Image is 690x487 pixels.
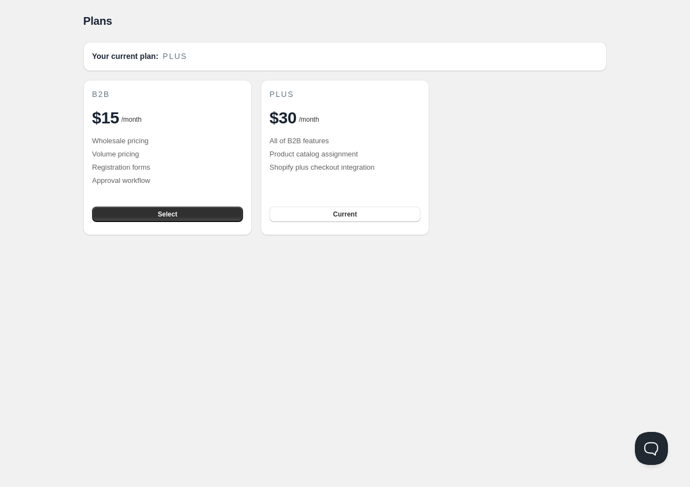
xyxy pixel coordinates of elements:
[299,116,319,123] span: / month
[92,89,110,100] span: b2b
[92,136,243,147] p: Wholesale pricing
[92,175,243,186] p: Approval workflow
[163,51,187,62] span: plus
[158,210,177,219] span: Select
[92,107,119,129] h2: $15
[92,162,243,173] p: Registration forms
[269,107,297,129] h2: $30
[635,432,668,465] iframe: Help Scout Beacon - Open
[92,149,243,160] p: Volume pricing
[333,210,357,219] span: Current
[269,162,421,173] p: Shopify plus checkout integration
[269,136,421,147] p: All of B2B features
[83,15,112,27] span: Plans
[92,51,158,62] h2: Your current plan:
[269,89,294,100] span: plus
[92,207,243,222] button: Select
[121,116,142,123] span: / month
[269,149,421,160] p: Product catalog assignment
[269,207,421,222] button: Current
